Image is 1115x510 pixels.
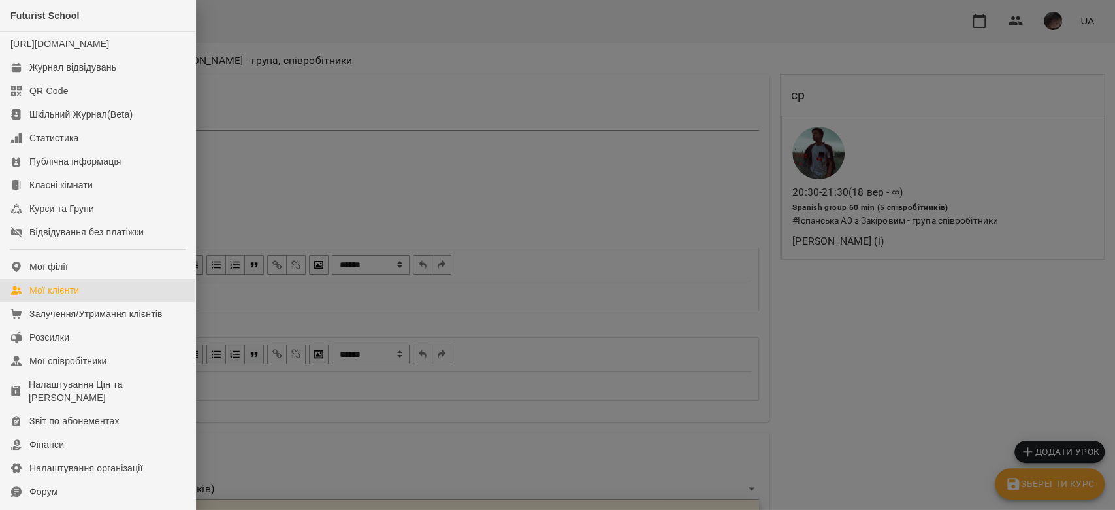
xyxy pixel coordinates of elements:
[29,84,69,97] div: QR Code
[29,155,121,168] div: Публічна інформація
[29,178,93,192] div: Класні кімнати
[29,331,69,344] div: Розсилки
[29,226,144,239] div: Відвідування без платіжки
[29,462,143,475] div: Налаштування організації
[29,61,116,74] div: Журнал відвідувань
[29,354,107,367] div: Мої співробітники
[29,415,120,428] div: Звіт по абонементах
[29,260,68,273] div: Мої філії
[10,10,80,21] span: Futurist School
[29,202,94,215] div: Курси та Групи
[10,39,109,49] a: [URL][DOMAIN_NAME]
[29,485,58,498] div: Форум
[29,438,64,451] div: Фінанси
[29,307,163,320] div: Залучення/Утримання клієнтів
[29,284,79,297] div: Мої клієнти
[29,378,185,404] div: Налаштування Цін та [PERSON_NAME]
[29,108,133,121] div: Шкільний Журнал(Beta)
[29,131,79,144] div: Статистика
